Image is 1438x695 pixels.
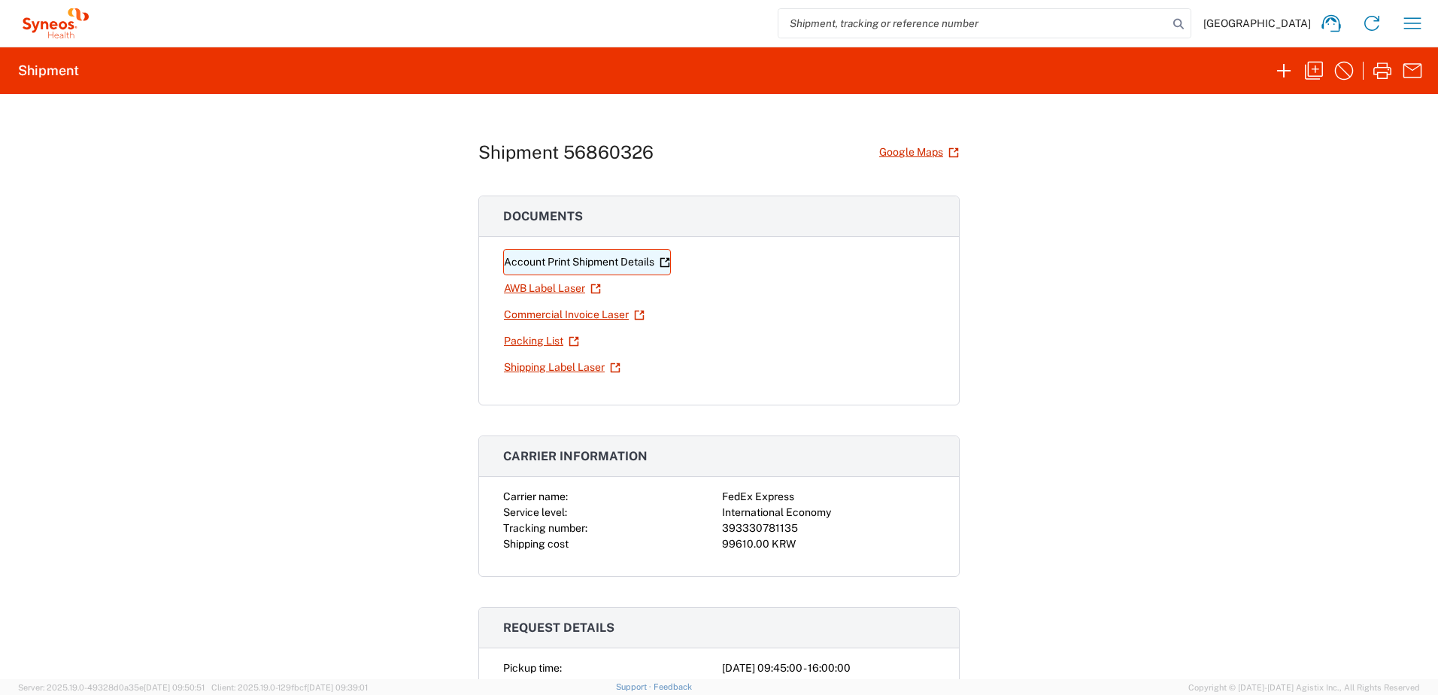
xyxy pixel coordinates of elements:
[503,662,562,674] span: Pickup time:
[1188,681,1420,694] span: Copyright © [DATE]-[DATE] Agistix Inc., All Rights Reserved
[616,682,654,691] a: Support
[211,683,368,692] span: Client: 2025.19.0-129fbcf
[503,275,602,302] a: AWB Label Laser
[722,505,935,520] div: International Economy
[722,660,935,676] div: [DATE] 09:45:00 - 16:00:00
[503,209,583,223] span: Documents
[722,489,935,505] div: FedEx Express
[144,683,205,692] span: [DATE] 09:50:51
[503,302,645,328] a: Commercial Invoice Laser
[503,449,648,463] span: Carrier information
[478,141,654,163] h1: Shipment 56860326
[503,354,621,381] a: Shipping Label Laser
[654,682,692,691] a: Feedback
[18,683,205,692] span: Server: 2025.19.0-49328d0a35e
[1203,17,1311,30] span: [GEOGRAPHIC_DATA]
[722,520,935,536] div: 393330781135
[503,249,671,275] a: Account Print Shipment Details
[18,62,79,80] h2: Shipment
[503,328,580,354] a: Packing List
[878,139,960,165] a: Google Maps
[503,506,567,518] span: Service level:
[503,490,568,502] span: Carrier name:
[778,9,1168,38] input: Shipment, tracking or reference number
[503,621,614,635] span: Request details
[503,522,587,534] span: Tracking number:
[722,536,935,552] div: 99610.00 KRW
[307,683,368,692] span: [DATE] 09:39:01
[503,538,569,550] span: Shipping cost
